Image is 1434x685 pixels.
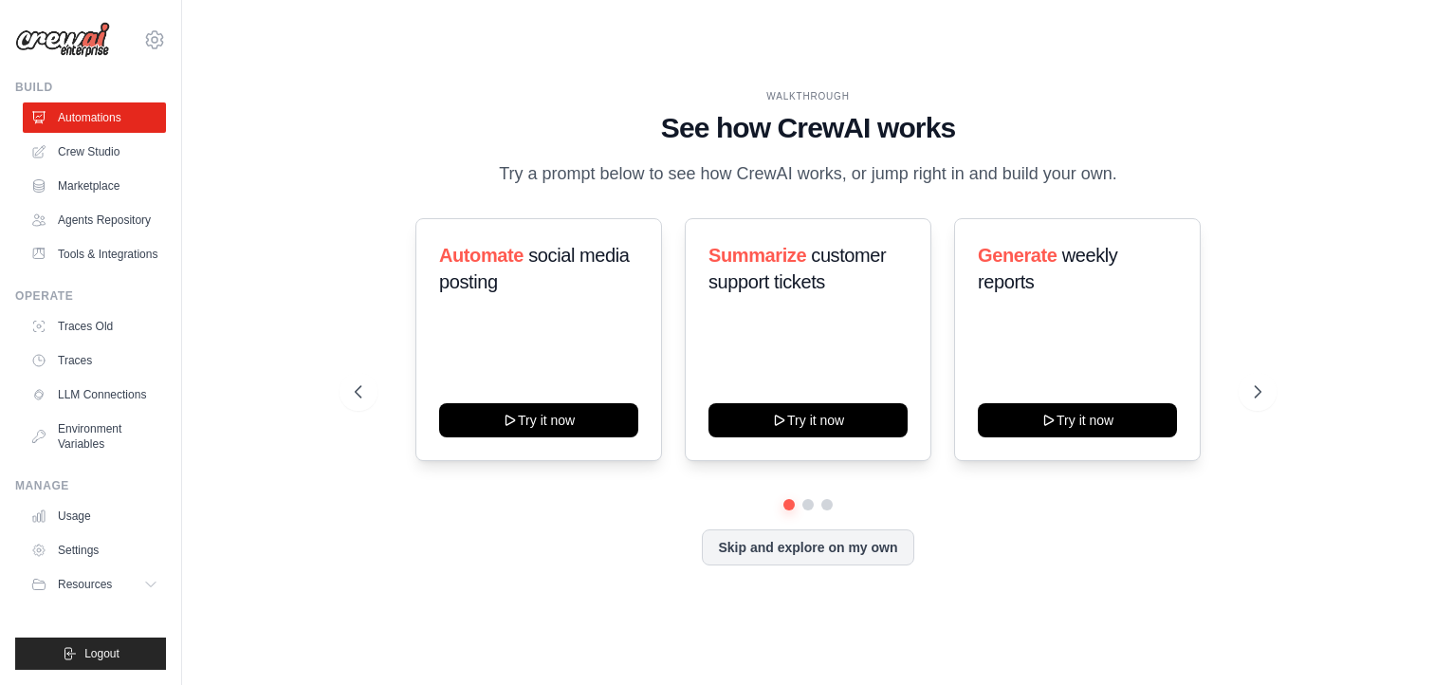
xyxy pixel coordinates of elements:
h1: See how CrewAI works [355,111,1262,145]
a: Traces Old [23,311,166,342]
button: Logout [15,638,166,670]
span: Resources [58,577,112,592]
button: Try it now [439,403,638,437]
div: Build [15,80,166,95]
a: Marketplace [23,171,166,201]
span: social media posting [439,245,630,292]
a: LLM Connections [23,380,166,410]
div: Operate [15,288,166,304]
a: Environment Variables [23,414,166,459]
span: Logout [84,646,119,661]
button: Skip and explore on my own [702,529,913,565]
a: Agents Repository [23,205,166,235]
a: Tools & Integrations [23,239,166,269]
button: Try it now [708,403,908,437]
p: Try a prompt below to see how CrewAI works, or jump right in and build your own. [489,160,1127,188]
span: customer support tickets [708,245,886,292]
div: WALKTHROUGH [355,89,1262,103]
a: Traces [23,345,166,376]
a: Usage [23,501,166,531]
a: Automations [23,102,166,133]
a: Crew Studio [23,137,166,167]
span: Generate [978,245,1057,266]
button: Resources [23,569,166,600]
span: Automate [439,245,524,266]
div: Manage [15,478,166,493]
img: Logo [15,22,110,58]
button: Try it now [978,403,1177,437]
a: Settings [23,535,166,565]
span: Summarize [708,245,806,266]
